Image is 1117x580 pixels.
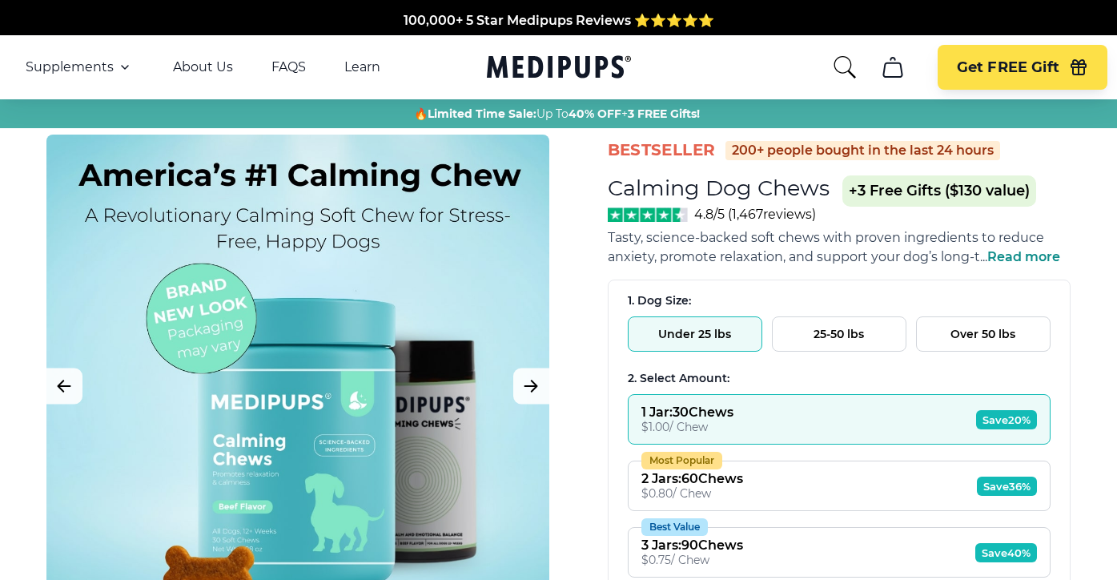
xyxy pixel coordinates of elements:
span: 100,000+ 5 Star Medipups Reviews ⭐️⭐️⭐️⭐️⭐️ [404,13,714,28]
button: Under 25 lbs [628,316,762,352]
a: About Us [173,59,233,75]
span: Supplements [26,59,114,75]
div: Most Popular [641,452,722,469]
button: search [832,54,858,80]
button: Next Image [513,369,549,405]
button: Most Popular2 Jars:60Chews$0.80/ ChewSave36% [628,461,1051,511]
span: Save 20% [976,410,1037,429]
button: Supplements [26,58,135,77]
span: Save 40% [975,543,1037,562]
button: 1 Jar:30Chews$1.00/ ChewSave20% [628,394,1051,445]
a: FAQS [271,59,306,75]
span: 🔥 Up To + [414,106,700,122]
div: Best Value [641,518,708,536]
span: Save 36% [977,477,1037,496]
div: 1. Dog Size: [628,293,1051,308]
h1: Calming Dog Chews [608,175,830,201]
span: Tasty, science-backed soft chews with proven ingredients to reduce [608,230,1044,245]
button: 25-50 lbs [772,316,906,352]
button: Previous Image [46,369,82,405]
span: Read more [987,249,1060,264]
div: 3 Jars : 90 Chews [641,538,743,553]
button: cart [874,48,912,87]
span: Get FREE Gift [957,58,1059,77]
a: Medipups [487,52,631,85]
span: BestSeller [608,139,716,161]
div: $ 0.75 / Chew [641,553,743,567]
button: Over 50 lbs [916,316,1051,352]
div: 1 Jar : 30 Chews [641,405,733,420]
img: Stars - 4.8 [608,207,689,222]
span: 4.8/5 ( 1,467 reviews) [694,207,816,222]
div: $ 0.80 / Chew [641,486,743,501]
button: Get FREE Gift [938,45,1107,90]
span: Made In The [GEOGRAPHIC_DATA] from domestic & globally sourced ingredients [292,32,825,47]
span: +3 Free Gifts ($130 value) [842,175,1036,207]
div: 200+ people bought in the last 24 hours [725,141,1000,160]
a: Learn [344,59,380,75]
div: 2. Select Amount: [628,371,1051,386]
span: ... [980,249,1060,264]
div: $ 1.00 / Chew [641,420,733,434]
span: anxiety, promote relaxation, and support your dog’s long-t [608,249,980,264]
div: 2 Jars : 60 Chews [641,471,743,486]
button: Best Value3 Jars:90Chews$0.75/ ChewSave40% [628,527,1051,578]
